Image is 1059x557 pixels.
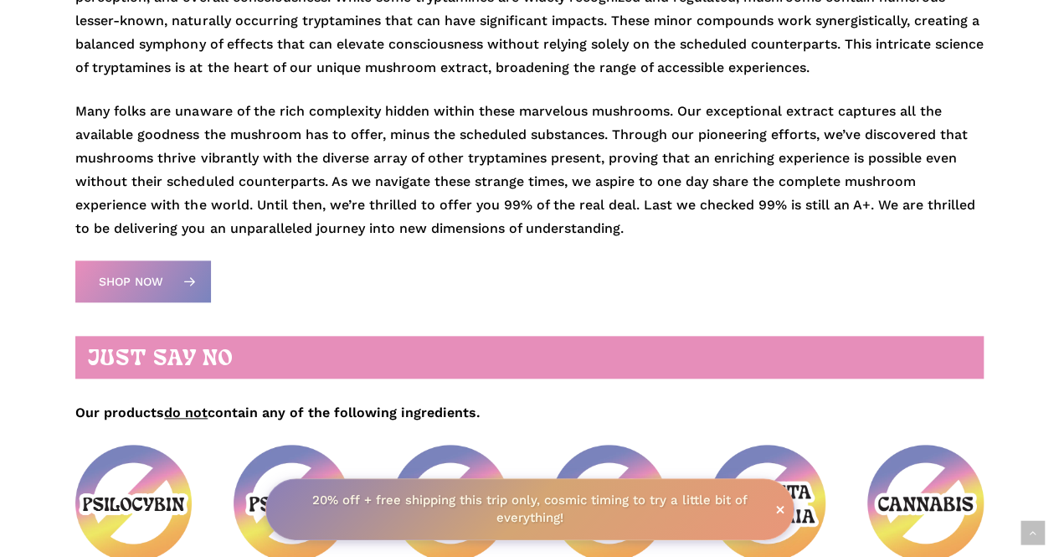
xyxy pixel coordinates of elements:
[1020,521,1045,545] a: Back to top
[75,336,984,379] h2: JUST SAY NO
[75,260,211,302] a: Shop Now
[75,100,983,240] p: Many folks are unaware of the rich complexity hidden within these marvelous mushrooms. Our except...
[312,493,748,525] strong: 20% off + free shipping this trip only, cosmic timing to try a little bit of everything!
[99,273,163,290] span: Shop Now
[164,405,208,420] u: do not
[75,405,481,420] strong: Our products contain any of the following ingredients.
[775,501,785,518] span: ×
